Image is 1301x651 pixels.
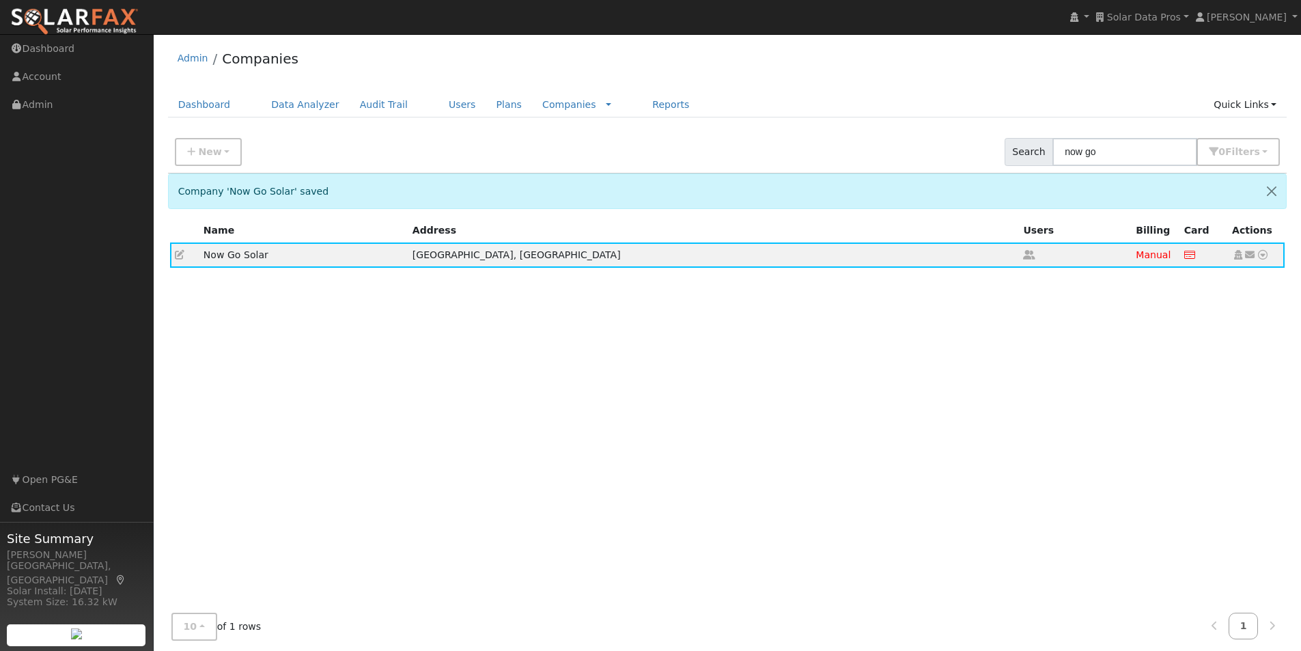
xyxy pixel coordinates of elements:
[184,621,197,632] span: 10
[175,138,242,166] button: New
[412,223,1014,238] div: Address
[7,548,146,562] div: [PERSON_NAME]
[171,613,217,641] button: 10
[178,53,208,64] a: Admin
[542,99,596,110] a: Companies
[178,186,329,197] span: Company 'Now Go Solar' saved
[1244,248,1257,262] a: Other actions
[175,249,184,260] a: Edit Company (115)
[438,92,486,117] a: Users
[486,92,532,117] a: Plans
[1131,243,1179,267] td: No rates defined
[642,92,699,117] a: Reports
[408,243,1019,267] td: [GEOGRAPHIC_DATA], [GEOGRAPHIC_DATA]
[1254,146,1259,157] span: s
[261,92,350,117] a: Data Analyzer
[1023,223,1126,238] div: Users
[168,92,241,117] a: Dashboard
[204,223,403,238] div: Name
[350,92,418,117] a: Audit Trail
[1203,92,1287,117] a: Quick Links
[71,628,82,639] img: retrieve
[1023,249,1035,260] a: Get user count
[7,529,146,548] span: Site Summary
[1232,249,1244,260] a: Set as Global Company
[1107,12,1181,23] span: Solar Data Pros
[1257,174,1286,208] button: Close
[1184,223,1222,238] div: Credit card on file
[1229,613,1259,639] a: 1
[1136,223,1174,238] div: Billing
[7,559,146,587] div: [GEOGRAPHIC_DATA], [GEOGRAPHIC_DATA]
[115,574,127,585] a: Map
[1179,243,1227,267] td: No credit card on file
[222,51,298,67] a: Companies
[7,595,146,609] div: System Size: 16.32 kW
[1257,248,1269,262] a: Other actions
[1225,146,1260,157] span: Filter
[10,8,139,36] img: SolarFax
[199,243,408,267] td: Now Go Solar
[1207,12,1287,23] span: [PERSON_NAME]
[198,146,221,157] span: New
[1197,138,1280,166] button: 0Filters
[171,613,262,641] div: of 1 rows
[1232,223,1280,238] div: Actions
[1052,138,1197,166] input: Search
[1005,138,1053,166] span: Search
[7,584,146,598] div: Solar Install: [DATE]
